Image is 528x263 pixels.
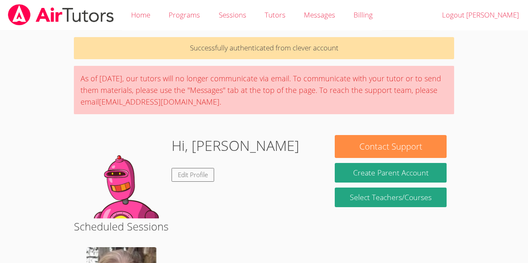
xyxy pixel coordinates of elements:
[335,135,446,158] button: Contact Support
[172,168,214,182] a: Edit Profile
[172,135,299,156] h1: Hi, [PERSON_NAME]
[7,4,115,25] img: airtutors_banner-c4298cdbf04f3fff15de1276eac7730deb9818008684d7c2e4769d2f7ddbe033.png
[74,37,454,59] p: Successfully authenticated from clever account
[335,188,446,207] a: Select Teachers/Courses
[304,10,335,20] span: Messages
[74,218,454,234] h2: Scheduled Sessions
[81,135,165,218] img: default.png
[74,66,454,114] div: As of [DATE], our tutors will no longer communicate via email. To communicate with your tutor or ...
[335,163,446,183] button: Create Parent Account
